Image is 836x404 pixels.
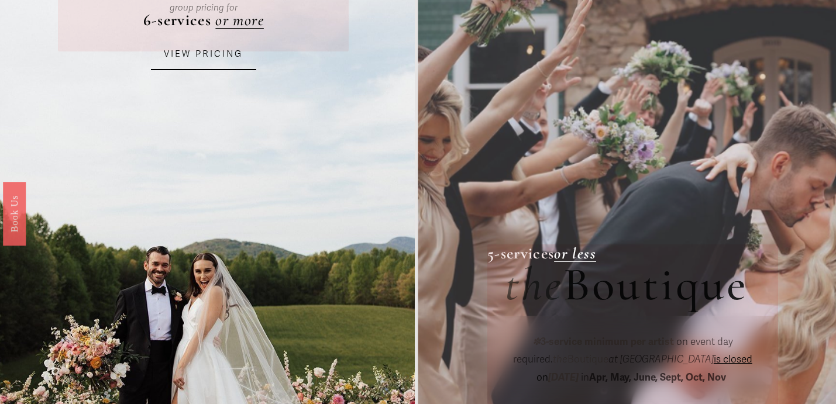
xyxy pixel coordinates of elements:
em: at [GEOGRAPHIC_DATA] [608,353,714,365]
em: [DATE] [548,371,579,384]
strong: Apr, May, June, Sept, Oct, Nov [589,371,726,384]
a: or less [554,244,596,263]
strong: 3-service minimum per artist [541,336,674,348]
strong: 5-services [487,244,555,263]
em: the [553,353,567,365]
em: ✽ [532,336,541,348]
span: Boutique [553,353,608,365]
span: in [579,371,728,384]
span: Boutique [563,256,748,313]
span: is closed [714,353,752,365]
em: the [505,256,563,313]
a: Book Us [3,181,26,245]
p: on [505,333,761,387]
em: group pricing for [170,2,238,13]
a: VIEW PRICING [151,39,256,70]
